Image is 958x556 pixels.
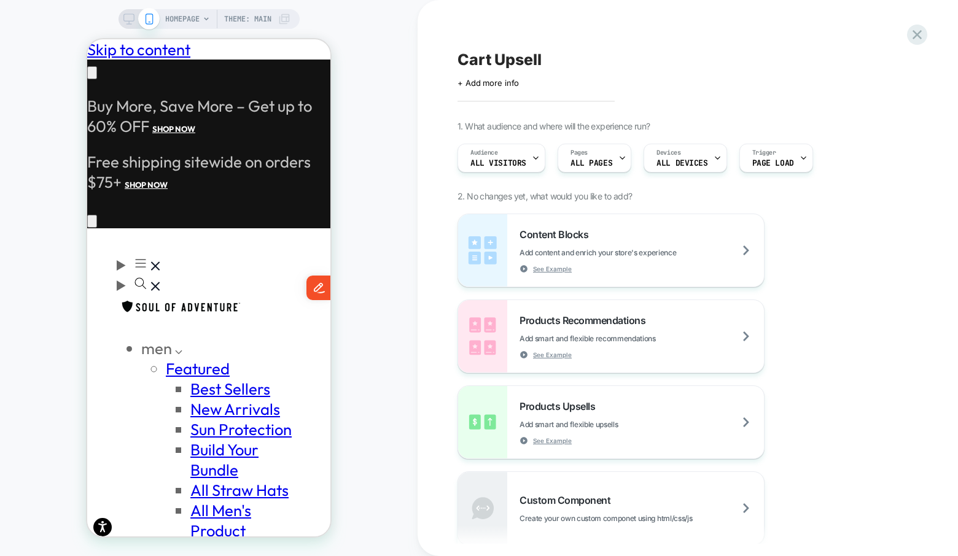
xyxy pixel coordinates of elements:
[103,461,164,501] a: All Men's Product
[520,248,738,257] span: Add content and enrich your store's experience
[520,514,754,523] span: Create your own custom componet using html/css/js
[224,9,271,29] span: Theme: MAIN
[103,380,204,400] a: Sun Protection
[752,159,794,168] span: Page Load
[458,191,632,201] span: 2. No changes yet, what would you like to add?
[571,159,612,168] span: ALL PAGES
[520,400,601,412] span: Products Upsells
[470,149,498,157] span: Audience
[458,121,650,131] span: 1. What audience and where will the experience run?
[533,350,572,359] span: See Example
[54,299,214,319] div: men
[103,400,171,441] a: Build Your Bundle
[533,436,572,445] span: See Example
[103,339,183,360] a: Best Sellers
[65,85,108,95] a: shop now
[520,314,652,326] span: Products Recommendations
[29,256,214,283] a: Soul of Adventure
[520,228,594,241] span: Content Blocks
[219,236,245,261] iframe: Marker.io feedback button
[520,494,617,506] span: Custom Component
[470,159,526,168] span: All Visitors
[29,236,214,256] summary: Search
[656,149,680,157] span: Devices
[533,264,572,273] span: See Example
[520,420,679,429] span: Add smart and flexible upsells
[458,78,519,88] span: + Add more info
[165,9,200,29] span: HOMEPAGE
[656,159,707,168] span: ALL DEVICES
[29,215,72,236] summary: Menu
[79,319,142,339] a: Featured
[29,256,158,279] img: Soul of Adventure
[752,149,776,157] span: Trigger
[520,334,717,343] span: Add smart and flexible recommendations
[103,441,201,461] a: All Straw Hats
[571,149,588,157] span: Pages
[458,50,542,69] span: Cart Upsell
[37,141,80,150] a: shop now
[103,360,193,380] a: New Arrivals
